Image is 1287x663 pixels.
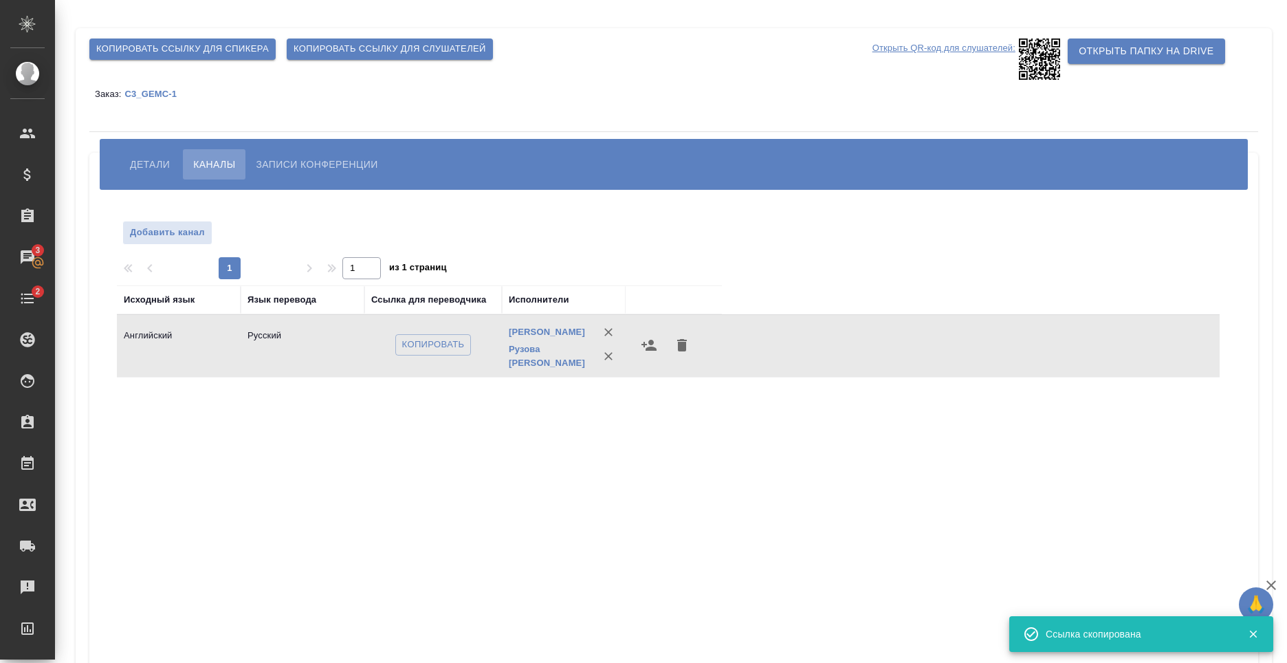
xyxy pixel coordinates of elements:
[122,221,212,245] button: Добавить канал
[1068,39,1224,64] button: Открыть папку на Drive
[130,156,170,173] span: Детали
[95,89,124,99] p: Заказ:
[371,293,486,307] div: Ссылка для переводчика
[193,156,235,173] span: Каналы
[117,322,241,370] td: Английский
[27,243,48,257] span: 3
[287,39,493,60] button: Копировать ссылку для слушателей
[632,329,665,362] button: Назначить исполнителей
[1239,628,1267,640] button: Закрыть
[124,88,187,99] a: C3_GEMC-1
[124,89,187,99] p: C3_GEMC-1
[247,293,316,307] div: Язык перевода
[1244,590,1268,619] span: 🙏
[1046,627,1227,641] div: Ссылка скопирована
[294,41,486,57] span: Копировать ссылку для слушателей
[402,337,465,353] span: Копировать
[96,41,269,57] span: Копировать ссылку для спикера
[509,344,585,368] a: Рузова [PERSON_NAME]
[872,39,1015,80] p: Открыть QR-код для слушателей:
[1079,43,1213,60] span: Открыть папку на Drive
[124,293,195,307] div: Исходный язык
[598,322,619,343] button: Удалить
[3,240,52,274] a: 3
[256,156,377,173] span: Записи конференции
[509,327,585,337] a: [PERSON_NAME]
[89,39,276,60] button: Копировать ссылку для спикера
[1239,587,1273,622] button: 🙏
[130,225,205,241] span: Добавить канал
[665,329,698,362] button: Удалить канал
[3,281,52,316] a: 2
[598,346,619,367] button: Удалить
[395,334,472,356] button: Копировать
[389,259,447,279] span: из 1 страниц
[27,285,48,298] span: 2
[509,293,569,307] div: Исполнители
[241,322,364,370] td: Русский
